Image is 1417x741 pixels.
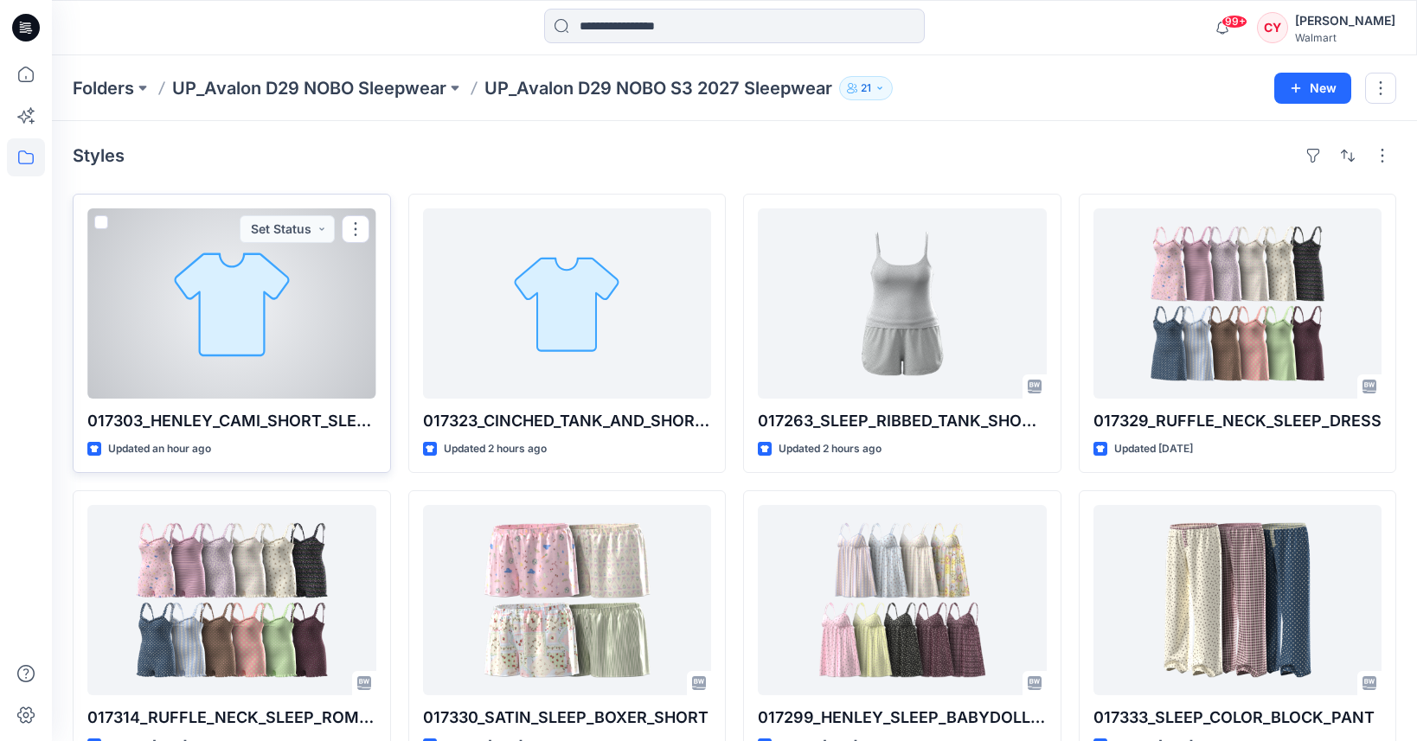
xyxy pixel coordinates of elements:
[758,505,1047,695] a: 017299_HENLEY_SLEEP_BABYDOLL_DRESS
[423,208,712,399] a: 017323_CINCHED_TANK_AND_SHORT_SLEEP_SET
[484,76,832,100] p: UP_Avalon D29 NOBO S3 2027 Sleepwear
[758,706,1047,730] p: 017299_HENLEY_SLEEP_BABYDOLL_DRESS
[172,76,446,100] a: UP_Avalon D29 NOBO Sleepwear
[1093,505,1382,695] a: 017333_SLEEP_COLOR_BLOCK_PANT
[108,440,211,458] p: Updated an hour ago
[779,440,882,458] p: Updated 2 hours ago
[1093,208,1382,399] a: 017329_RUFFLE_NECK_SLEEP_DRESS
[1257,12,1288,43] div: CY
[423,409,712,433] p: 017323_CINCHED_TANK_AND_SHORT_SLEEP_SET
[1114,440,1193,458] p: Updated [DATE]
[87,505,376,695] a: 017314_RUFFLE_NECK_SLEEP_ROMPER
[73,76,134,100] a: Folders
[423,505,712,695] a: 017330_SATIN_SLEEP_BOXER_SHORT
[73,145,125,166] h4: Styles
[1221,15,1247,29] span: 99+
[87,409,376,433] p: 017303_HENLEY_CAMI_SHORT_SLEEP_SET
[1295,10,1395,31] div: [PERSON_NAME]
[444,440,547,458] p: Updated 2 hours ago
[423,706,712,730] p: 017330_SATIN_SLEEP_BOXER_SHORT
[1093,706,1382,730] p: 017333_SLEEP_COLOR_BLOCK_PANT
[1295,31,1395,44] div: Walmart
[839,76,893,100] button: 21
[758,409,1047,433] p: 017263_SLEEP_RIBBED_TANK_SHORTS_SET
[1093,409,1382,433] p: 017329_RUFFLE_NECK_SLEEP_DRESS
[1274,73,1351,104] button: New
[87,208,376,399] a: 017303_HENLEY_CAMI_SHORT_SLEEP_SET
[758,208,1047,399] a: 017263_SLEEP_RIBBED_TANK_SHORTS_SET
[87,706,376,730] p: 017314_RUFFLE_NECK_SLEEP_ROMPER
[861,79,871,98] p: 21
